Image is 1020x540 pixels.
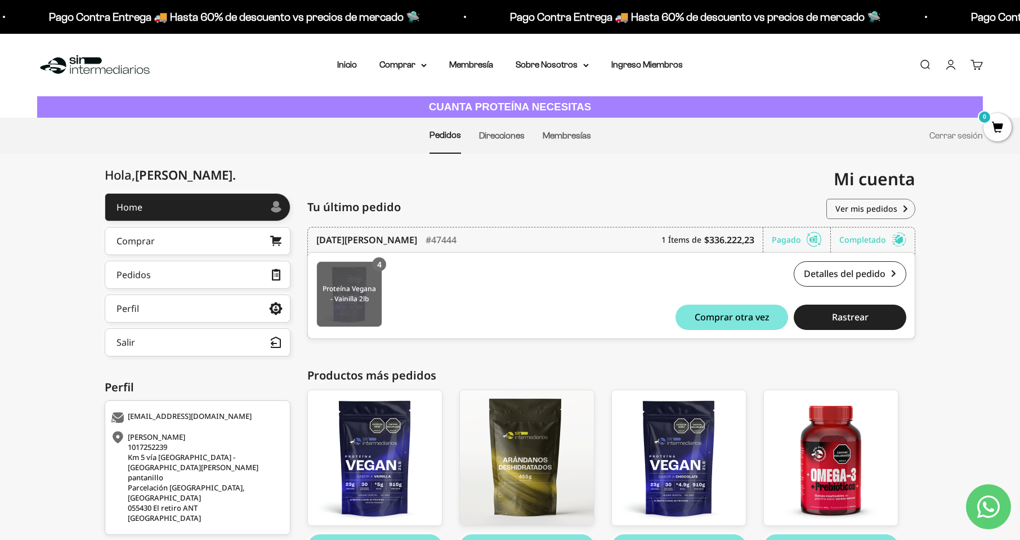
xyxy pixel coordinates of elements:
p: Pago Contra Entrega 🚚 Hasta 60% de descuento vs precios de mercado 🛸 [503,8,874,26]
div: Pedidos [117,270,151,279]
span: Rastrear [832,313,869,322]
a: Membresía [449,60,493,69]
summary: Comprar [379,57,427,72]
a: 0 [983,122,1012,135]
img: vegan_chocolate_front_d3d42756-6bc0-4b07-8bd4-0166aeaf21f9_large.png [612,390,746,525]
a: Proteína Vegana - Vainilla 2lb [307,390,442,526]
img: omega_01_c26c395e-b6f4-4695-9fba-18d52ccce921_large.png [764,390,898,525]
a: Ver mis pedidos [826,199,915,219]
a: Detalles del pedido [794,261,906,287]
div: [EMAIL_ADDRESS][DOMAIN_NAME] [111,412,281,423]
span: Comprar otra vez [695,313,770,322]
div: Perfil [117,304,139,313]
time: [DATE][PERSON_NAME] [316,233,417,247]
span: Mi cuenta [834,167,915,190]
a: Inicio [337,60,357,69]
a: Cerrar sesión [929,131,983,140]
a: Home [105,193,290,221]
div: Home [117,203,142,212]
a: Gomas con Omega 3 DHA y Prebióticos [763,390,898,526]
a: Arándanos Deshidratados - 1 Libra (455g) [459,390,594,526]
a: Direcciones [479,131,525,140]
a: Perfil [105,294,290,323]
b: $336.222,23 [704,233,754,247]
strong: CUANTA PROTEÍNA NECESITAS [429,101,592,113]
div: 1 Ítems de [661,227,763,252]
button: Comprar otra vez [675,305,788,330]
div: [PERSON_NAME] 1017252239 Km 5 vía [GEOGRAPHIC_DATA] - [GEOGRAPHIC_DATA][PERSON_NAME] pantanillo P... [111,432,281,523]
img: vegan_vainilla_front_dc0bbf61-f205-4b1f-a117-6c03f5d8e3cd_large.png [308,390,442,525]
div: Perfil [105,379,290,396]
div: #47444 [426,227,457,252]
div: Productos más pedidos [307,367,915,384]
a: Comprar [105,227,290,255]
a: Proteína Vegetal - 2 Libras (910g) - Chocolate 2lb [611,390,746,526]
div: 4 [372,257,386,271]
a: CUANTA PROTEÍNA NECESITAS [37,96,983,118]
button: Salir [105,328,290,356]
span: Tu último pedido [307,199,401,216]
a: Pedidos [105,261,290,289]
button: Rastrear [794,305,906,330]
a: Membresías [543,131,591,140]
a: Proteína Vegana - Vainilla 2lb [316,261,382,327]
div: Salir [117,338,135,347]
div: Completado [839,227,906,252]
div: Hola, [105,168,236,182]
div: Pagado [772,227,831,252]
a: Pedidos [430,130,461,140]
mark: 0 [978,110,991,124]
img: Arandanos_17367173-76ca-4f50-8d09-7091a6682a20_large.png [460,390,594,525]
div: Comprar [117,236,155,246]
a: Ingreso Miembros [611,60,683,69]
img: Translation missing: es.Proteína Vegana - Vainilla 2lb [317,262,382,327]
span: [PERSON_NAME] [135,166,236,183]
span: . [232,166,236,183]
summary: Sobre Nosotros [516,57,589,72]
p: Pago Contra Entrega 🚚 Hasta 60% de descuento vs precios de mercado 🛸 [42,8,413,26]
